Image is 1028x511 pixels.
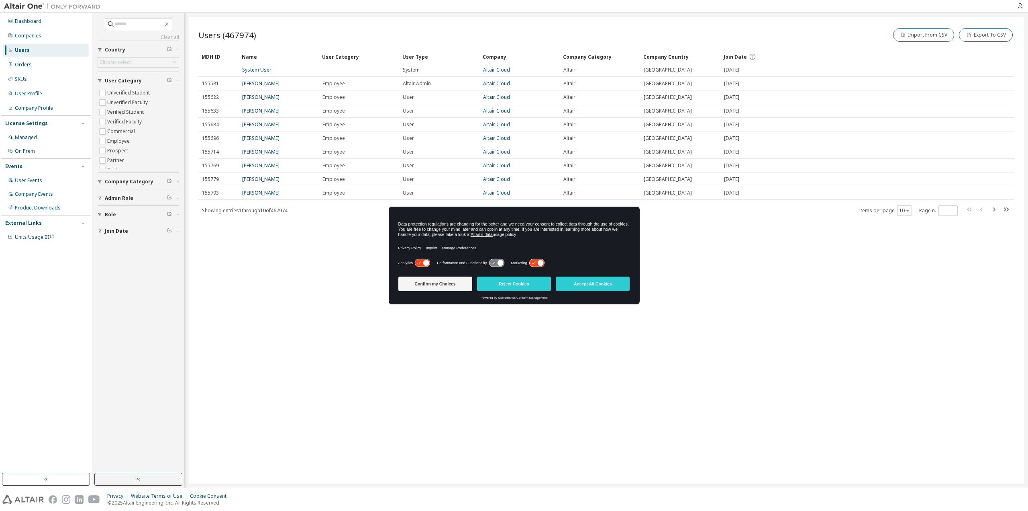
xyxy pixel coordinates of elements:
[724,190,739,196] span: [DATE]
[563,162,575,169] span: Altair
[402,50,476,63] div: User Type
[483,135,510,142] a: Altair Cloud
[403,80,431,87] span: Altair Admin
[105,78,142,84] span: User Category
[100,59,131,66] div: Click to select
[644,121,692,128] span: [GEOGRAPHIC_DATA]
[959,28,1013,42] button: Export To CSV
[403,176,414,183] span: User
[242,148,279,155] a: [PERSON_NAME]
[131,493,190,499] div: Website Terms of Use
[563,94,575,101] span: Altair
[15,234,54,240] span: Units Usage BI
[98,34,179,41] a: Clear all
[107,88,151,98] label: Unverified Student
[98,41,179,59] button: Country
[322,149,345,155] span: Employee
[107,136,131,146] label: Employee
[202,80,219,87] span: 155581
[202,190,219,196] span: 155793
[107,127,137,136] label: Commercial
[644,162,692,169] span: [GEOGRAPHIC_DATA]
[98,173,179,191] button: Company Category
[242,121,279,128] a: [PERSON_NAME]
[107,156,126,165] label: Partner
[49,495,57,504] img: facebook.svg
[105,179,153,185] span: Company Category
[167,47,172,53] span: Clear filter
[403,121,414,128] span: User
[563,135,575,142] span: Altair
[242,80,279,87] a: [PERSON_NAME]
[202,135,219,142] span: 155696
[563,67,575,73] span: Altair
[202,162,219,169] span: 155769
[5,220,42,226] div: External Links
[62,495,70,504] img: instagram.svg
[403,190,414,196] span: User
[107,146,130,156] label: Prospect
[644,80,692,87] span: [GEOGRAPHIC_DATA]
[483,162,510,169] a: Altair Cloud
[242,189,279,196] a: [PERSON_NAME]
[724,80,739,87] span: [DATE]
[322,121,345,128] span: Employee
[15,33,41,39] div: Companies
[403,67,420,73] span: System
[167,195,172,201] span: Clear filter
[483,66,510,73] a: Altair Cloud
[644,149,692,155] span: [GEOGRAPHIC_DATA]
[167,179,172,185] span: Clear filter
[98,72,179,90] button: User Category
[242,94,279,101] a: [PERSON_NAME]
[15,90,42,97] div: User Profile
[98,206,179,224] button: Role
[483,50,557,63] div: Company
[403,108,414,114] span: User
[724,53,747,60] span: Join Date
[483,107,510,114] a: Altair Cloud
[98,57,179,67] div: Click to select
[483,94,510,101] a: Altair Cloud
[107,499,231,506] p: © 2025 Altair Engineering, Inc. All Rights Reserved.
[403,149,414,155] span: User
[167,228,172,234] span: Clear filter
[202,108,219,114] span: 155633
[724,162,739,169] span: [DATE]
[5,163,22,170] div: Events
[899,207,910,214] button: 10
[190,493,231,499] div: Cookie Consent
[242,50,316,63] div: Name
[202,50,235,63] div: MDH ID
[107,165,119,175] label: Trial
[15,191,53,197] div: Company Events
[2,495,44,504] img: altair_logo.svg
[242,66,271,73] a: System User
[644,176,692,183] span: [GEOGRAPHIC_DATA]
[724,149,739,155] span: [DATE]
[202,149,219,155] span: 155714
[15,134,37,141] div: Managed
[644,94,692,101] span: [GEOGRAPHIC_DATA]
[202,94,219,101] span: 155622
[98,222,179,240] button: Join Date
[483,121,510,128] a: Altair Cloud
[15,148,35,154] div: On Prem
[563,108,575,114] span: Altair
[167,211,172,218] span: Clear filter
[322,135,345,142] span: Employee
[242,176,279,183] a: [PERSON_NAME]
[322,176,345,183] span: Employee
[483,176,510,183] a: Altair Cloud
[322,94,345,101] span: Employee
[724,94,739,101] span: [DATE]
[202,176,219,183] span: 155779
[644,67,692,73] span: [GEOGRAPHIC_DATA]
[483,80,510,87] a: Altair Cloud
[563,149,575,155] span: Altair
[15,105,53,111] div: Company Profile
[105,228,128,234] span: Join Date
[563,190,575,196] span: Altair
[242,135,279,142] a: [PERSON_NAME]
[167,78,172,84] span: Clear filter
